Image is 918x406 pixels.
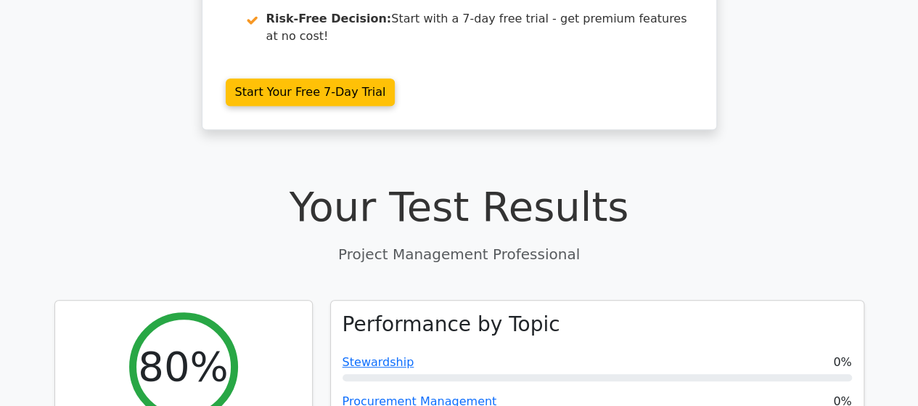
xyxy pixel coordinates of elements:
[54,243,864,265] p: Project Management Professional
[138,342,228,391] h2: 80%
[833,354,851,371] span: 0%
[54,182,864,231] h1: Your Test Results
[226,78,396,106] a: Start Your Free 7-Day Trial
[343,312,560,337] h3: Performance by Topic
[343,355,414,369] a: Stewardship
